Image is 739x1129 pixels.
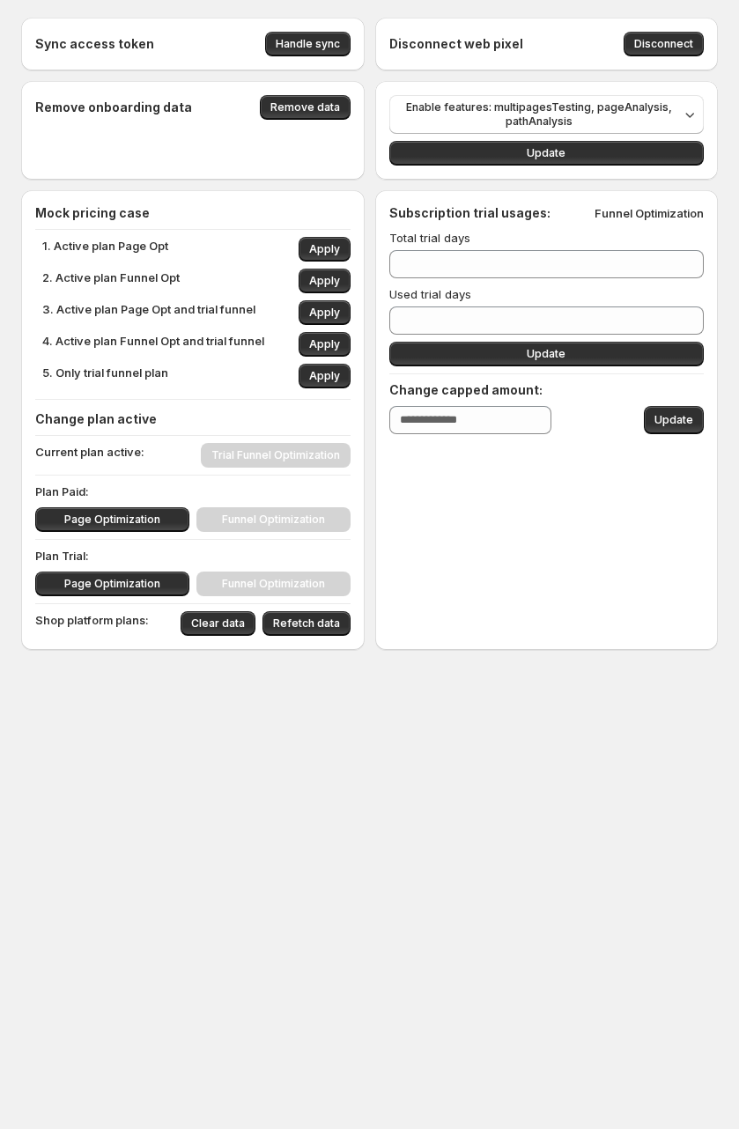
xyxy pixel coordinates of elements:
span: Clear data [191,616,245,631]
h4: Change capped amount: [389,381,705,399]
span: Disconnect [634,37,693,51]
button: Refetch data [262,611,351,636]
h4: Sync access token [35,35,154,53]
span: Apply [309,274,340,288]
h4: Disconnect web pixel [389,35,523,53]
span: Update [527,347,565,361]
button: Enable features: multipagesTesting, pageAnalysis, pathAnalysis [389,95,705,134]
span: Update [654,413,693,427]
span: Apply [309,242,340,256]
button: Clear data [181,611,255,636]
p: 2. Active plan Funnel Opt [42,269,180,293]
span: Page Optimization [64,577,160,591]
button: Update [389,141,705,166]
button: Handle sync [265,32,351,56]
span: Apply [309,337,340,351]
p: 4. Active plan Funnel Opt and trial funnel [42,332,264,357]
button: Remove data [260,95,351,120]
h4: Remove onboarding data [35,99,192,116]
button: Apply [299,300,351,325]
span: Update [527,146,565,160]
span: Apply [309,369,340,383]
p: 3. Active plan Page Opt and trial funnel [42,300,255,325]
p: 1. Active plan Page Opt [42,237,168,262]
p: Plan Paid: [35,483,351,500]
span: Refetch data [273,616,340,631]
p: Shop platform plans: [35,611,149,636]
button: Apply [299,364,351,388]
button: Apply [299,237,351,262]
p: 5. Only trial funnel plan [42,364,168,388]
span: Enable features: multipagesTesting, pageAnalysis, pathAnalysis [400,100,680,129]
h4: Subscription trial usages: [389,204,551,222]
button: Update [389,342,705,366]
p: Plan Trial: [35,547,351,564]
h4: Mock pricing case [35,204,351,222]
button: Apply [299,332,351,357]
p: Current plan active: [35,443,144,468]
span: Remove data [270,100,340,114]
span: Used trial days [389,287,471,301]
h4: Change plan active [35,410,351,428]
span: Apply [309,306,340,320]
button: Page Optimization [35,572,189,596]
p: Funnel Optimization [595,204,704,222]
button: Disconnect [624,32,704,56]
button: Apply [299,269,351,293]
button: Update [644,406,704,434]
span: Page Optimization [64,513,160,527]
button: Page Optimization [35,507,189,532]
span: Handle sync [276,37,340,51]
span: Total trial days [389,231,470,245]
